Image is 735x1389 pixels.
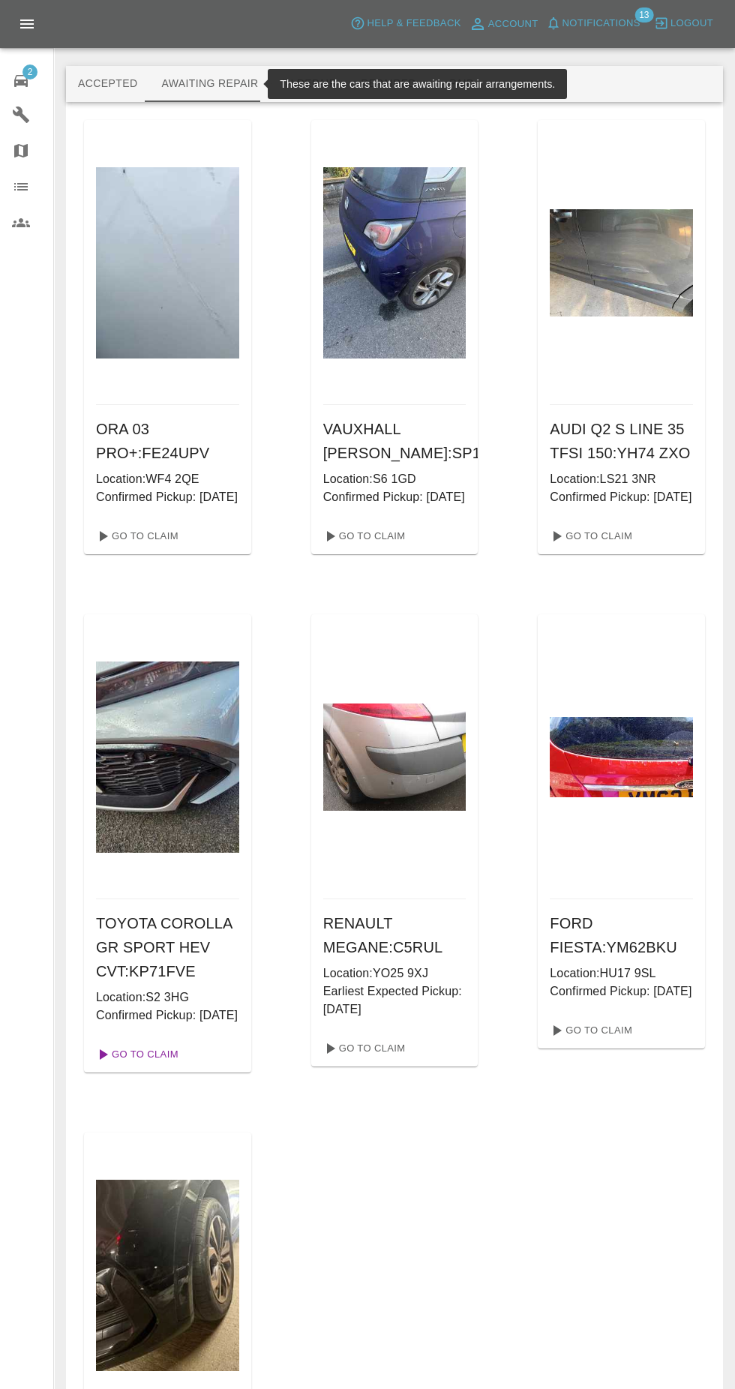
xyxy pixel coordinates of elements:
button: Logout [650,12,717,35]
p: Location: S2 3HG [96,988,239,1006]
button: Notifications [542,12,644,35]
span: 2 [22,64,37,79]
p: Confirmed Pickup: [DATE] [550,982,693,1000]
button: Awaiting Repair [149,66,270,102]
p: Confirmed Pickup: [DATE] [550,488,693,506]
h6: FORD FIESTA : YM62BKU [550,911,693,959]
p: Confirmed Pickup: [DATE] [323,488,466,506]
button: Help & Feedback [346,12,464,35]
span: 13 [634,7,653,22]
p: Location: S6 1GD [323,470,466,488]
a: Go To Claim [317,1036,409,1060]
a: Go To Claim [544,1018,636,1042]
span: Account [488,16,538,33]
a: Go To Claim [90,524,182,548]
button: In Repair [271,66,349,102]
p: Location: LS21 3NR [550,470,693,488]
h6: ORA 03 PRO+ : FE24UPV [96,417,239,465]
button: Paid [428,66,496,102]
p: Confirmed Pickup: [DATE] [96,488,239,506]
a: Go To Claim [90,1042,182,1066]
p: Confirmed Pickup: [DATE] [96,1006,239,1024]
h6: RENAULT MEGANE : C5RUL [323,911,466,959]
p: Location: WF4 2QE [96,470,239,488]
span: Help & Feedback [367,15,460,32]
button: Open drawer [9,6,45,42]
a: Go To Claim [544,524,636,548]
span: Logout [670,15,713,32]
p: Location: HU17 9SL [550,964,693,982]
p: Location: YO25 9XJ [323,964,466,982]
span: Notifications [562,15,640,32]
button: Accepted [66,66,149,102]
h6: TOYOTA COROLLA GR SPORT HEV CVT : KP71FVE [96,911,239,983]
h6: VAUXHALL [PERSON_NAME] : SP13WCL [323,417,466,465]
h6: AUDI Q2 S LINE 35 TFSI 150 : YH74 ZXO [550,417,693,465]
p: Earliest Expected Pickup: [DATE] [323,982,466,1018]
button: Repaired [349,66,428,102]
a: Go To Claim [317,524,409,548]
a: Account [465,12,542,36]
